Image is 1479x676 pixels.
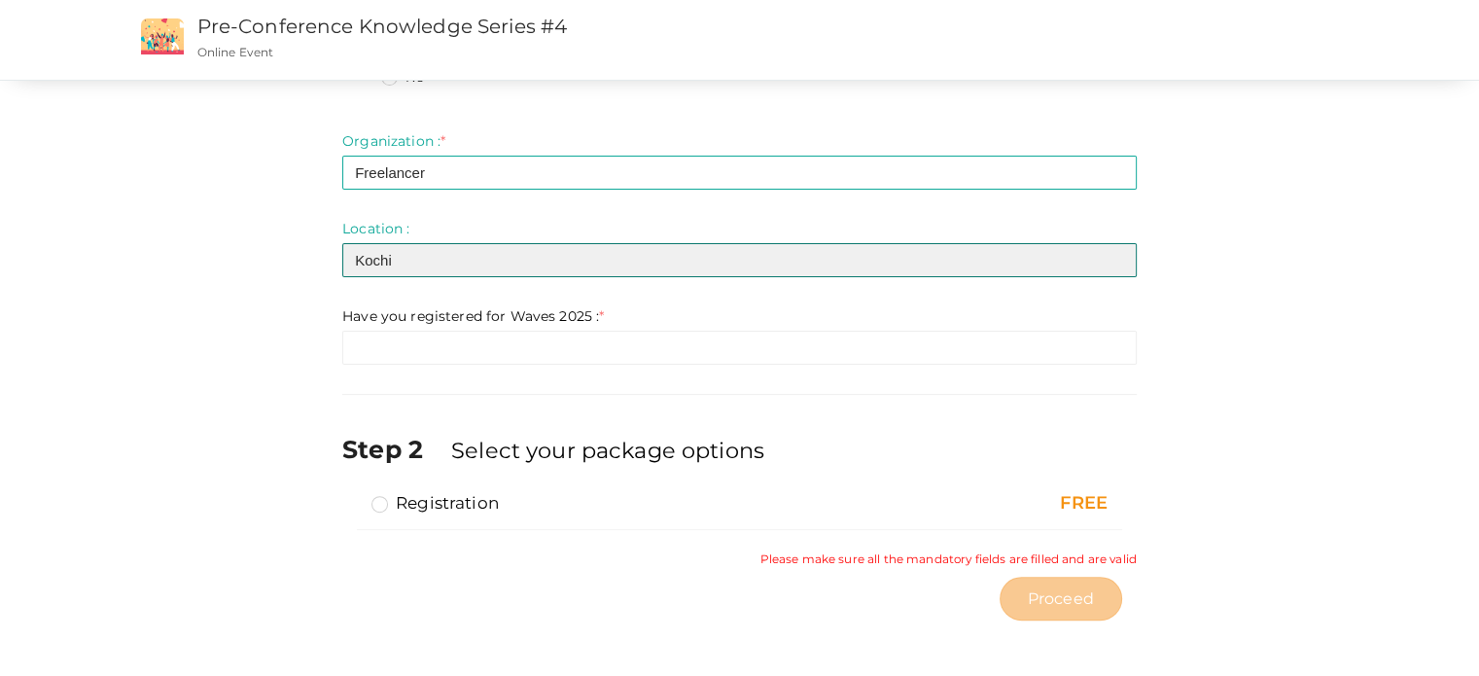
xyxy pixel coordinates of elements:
[197,44,937,60] p: Online Event
[760,551,1137,567] small: Please make sure all the mandatory fields are filled and are valid
[141,18,184,54] img: event2.png
[371,491,499,515] label: Registration
[887,491,1108,516] div: FREE
[342,131,445,151] label: Organization :
[342,432,447,467] label: Step 2
[342,219,409,238] label: Location :
[1028,587,1094,610] span: Proceed
[197,15,568,38] a: Pre-Conference Knowledge Series #4
[451,435,764,466] label: Select your package options
[342,306,604,326] label: Have you registered for Waves 2025 :
[1000,577,1122,621] button: Proceed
